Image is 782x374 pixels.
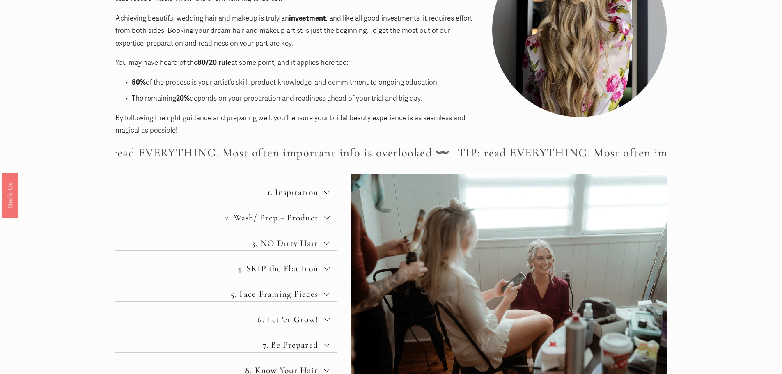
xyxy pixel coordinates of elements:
[132,92,478,105] p: The remaining depends on your preparation and readiness ahead of your trial and big day.
[115,251,337,276] button: 4. SKIP the Flat Iron
[115,57,478,69] p: You may have heard of the at some point, and it applies here too:
[135,340,324,350] span: 7. Be Prepared
[197,58,231,67] strong: 80/20 rule
[289,14,326,23] strong: investment
[115,112,478,137] p: By following the right guidance and preparing well, you’ll ensure your bridal beauty experience i...
[115,327,337,352] button: 7. Be Prepared
[2,172,18,217] a: Book Us
[135,314,324,325] span: 6. Let 'er Grow!
[135,238,324,248] span: 3. NO Dirty Hair
[135,187,324,197] span: 1. Inspiration
[135,289,324,299] span: 5. Face Framing Pieces
[115,200,337,225] button: 2. Wash/ Prep + Product
[115,12,478,50] p: Achieving beautiful wedding hair and makeup is truly an , and like all good investments, it requi...
[115,302,337,327] button: 6. Let 'er Grow!
[135,212,324,223] span: 2. Wash/ Prep + Product
[115,225,337,250] button: 3. NO Dirty Hair
[135,263,324,274] span: 4. SKIP the Flat Iron
[115,174,337,200] button: 1. Inspiration
[132,76,478,89] p: of the process is your artist’s skill, product knowledge, and commitment to ongoing education.
[115,276,337,301] button: 5. Face Framing Pieces
[176,94,190,103] strong: 20%
[132,78,146,87] strong: 80%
